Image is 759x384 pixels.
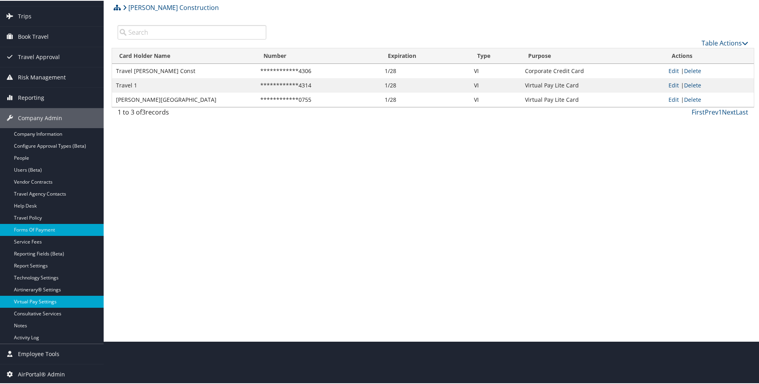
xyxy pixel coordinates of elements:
[112,48,256,63] th: Card Holder Name
[669,66,679,74] a: Edit
[705,107,718,116] a: Prev
[18,67,66,87] span: Risk Management
[692,107,705,116] a: First
[665,63,754,77] td: |
[142,107,146,116] span: 3
[18,107,62,127] span: Company Admin
[381,63,470,77] td: 1/28
[669,81,679,88] a: Edit
[18,87,44,107] span: Reporting
[18,6,31,26] span: Trips
[665,48,754,63] th: Actions
[521,77,665,92] td: Virtual Pay Lite Card
[381,77,470,92] td: 1/28
[112,63,256,77] td: Travel [PERSON_NAME] Const
[256,48,381,63] th: Number
[112,92,256,106] td: [PERSON_NAME][GEOGRAPHIC_DATA]
[18,343,59,363] span: Employee Tools
[470,63,521,77] td: VI
[118,107,266,120] div: 1 to 3 of records
[521,48,665,63] th: Purpose: activate to sort column ascending
[521,92,665,106] td: Virtual Pay Lite Card
[684,66,701,74] a: Delete
[470,77,521,92] td: VI
[18,364,65,384] span: AirPortal® Admin
[470,48,521,63] th: Type
[684,81,701,88] a: Delete
[18,46,60,66] span: Travel Approval
[521,63,665,77] td: Corporate Credit Card
[470,92,521,106] td: VI
[722,107,736,116] a: Next
[118,24,266,39] input: Search
[669,95,679,103] a: Edit
[684,95,701,103] a: Delete
[381,48,470,63] th: Expiration: activate to sort column ascending
[665,77,754,92] td: |
[112,77,256,92] td: Travel 1
[702,38,748,47] a: Table Actions
[665,92,754,106] td: |
[736,107,748,116] a: Last
[718,107,722,116] a: 1
[381,92,470,106] td: 1/28
[18,26,49,46] span: Book Travel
